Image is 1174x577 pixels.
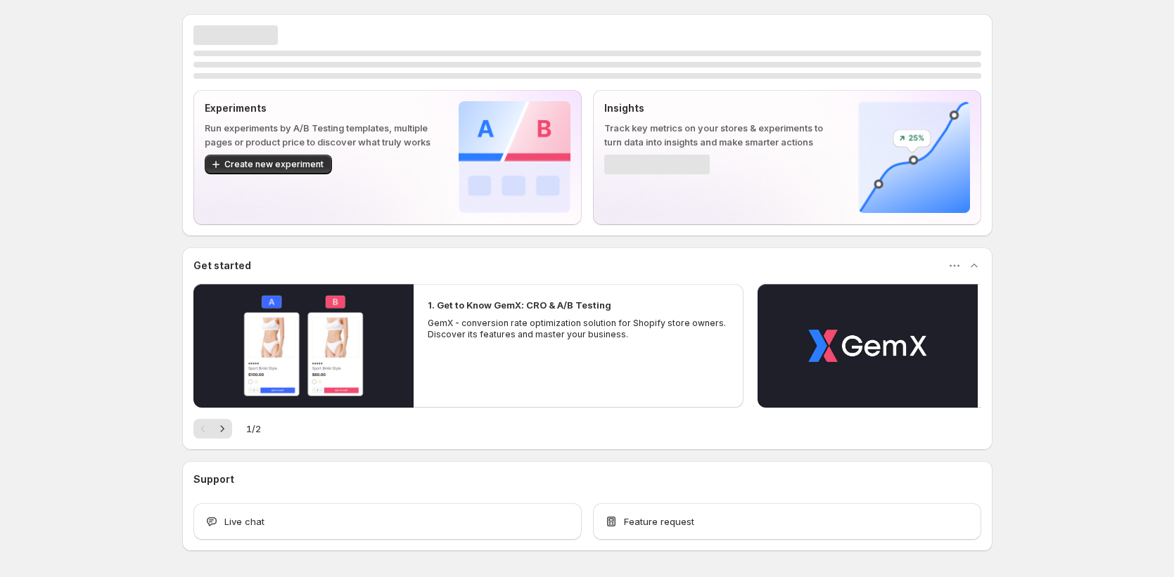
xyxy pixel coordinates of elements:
img: Insights [858,101,970,213]
button: Create new experiment [205,155,332,174]
img: Experiments [459,101,570,213]
h2: 1. Get to Know GemX: CRO & A/B Testing [428,298,611,312]
p: Experiments [205,101,436,115]
span: Feature request [624,514,694,529]
p: Run experiments by A/B Testing templates, multiple pages or product price to discover what truly ... [205,121,436,149]
button: Play video [193,284,414,408]
nav: Pagination [193,419,232,439]
p: Insights [604,101,836,115]
button: Next [212,419,232,439]
span: Live chat [224,514,264,529]
h3: Get started [193,259,251,273]
button: Play video [758,284,978,408]
p: GemX - conversion rate optimization solution for Shopify store owners. Discover its features and ... [428,318,730,340]
span: Create new experiment [224,159,324,170]
span: 1 / 2 [246,422,261,436]
h3: Support [193,472,234,486]
p: Track key metrics on your stores & experiments to turn data into insights and make smarter actions [604,121,836,149]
